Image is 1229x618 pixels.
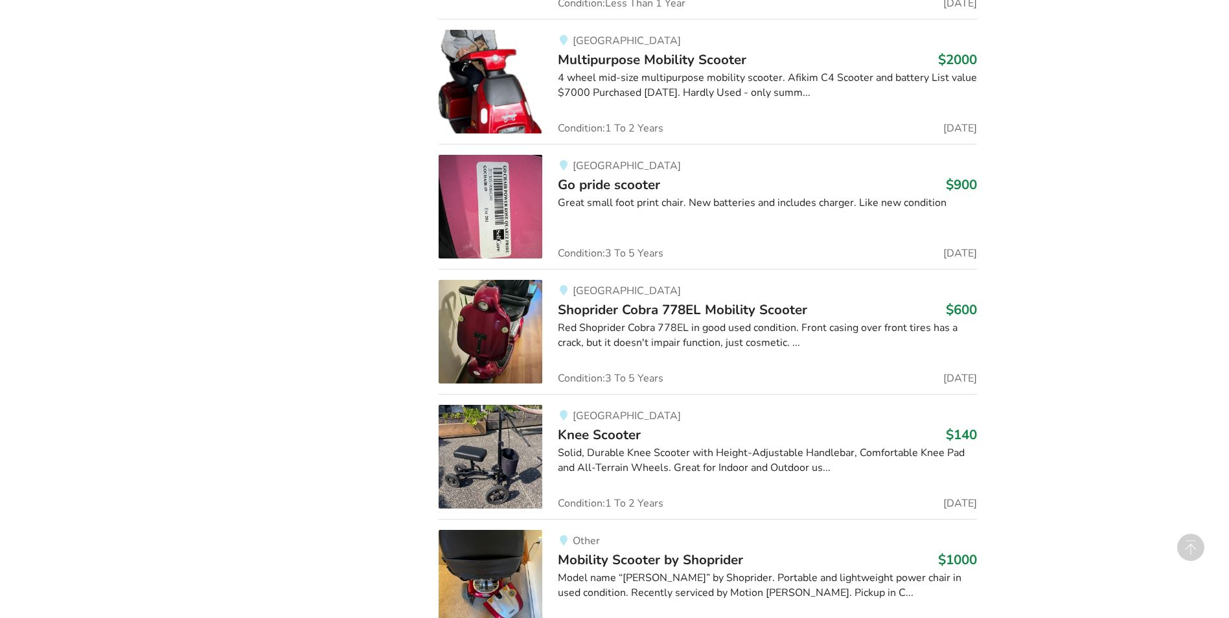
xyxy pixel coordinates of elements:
[573,409,681,423] span: [GEOGRAPHIC_DATA]
[573,284,681,298] span: [GEOGRAPHIC_DATA]
[943,498,977,509] span: [DATE]
[558,123,663,133] span: Condition: 1 To 2 Years
[439,19,977,144] a: mobility-multipurpose mobility scooter[GEOGRAPHIC_DATA]Multipurpose Mobility Scooter$20004 wheel ...
[573,534,600,548] span: Other
[558,373,663,383] span: Condition: 3 To 5 Years
[558,301,807,319] span: Shoprider Cobra 778EL Mobility Scooter
[439,30,542,133] img: mobility-multipurpose mobility scooter
[573,159,681,173] span: [GEOGRAPHIC_DATA]
[943,373,977,383] span: [DATE]
[943,123,977,133] span: [DATE]
[439,280,542,383] img: mobility-shoprider cobra 778el mobility scooter
[558,426,641,444] span: Knee Scooter
[558,571,977,601] div: Model name “[PERSON_NAME]” by Shoprider. Portable and lightweight power chair in used condition. ...
[946,426,977,443] h3: $140
[439,405,542,509] img: mobility-knee scooter
[938,51,977,68] h3: $2000
[938,551,977,568] h3: $1000
[558,176,660,194] span: Go pride scooter
[573,34,681,48] span: [GEOGRAPHIC_DATA]
[439,144,977,269] a: mobility-go pride scooter[GEOGRAPHIC_DATA]Go pride scooter$900Great small foot print chair. New b...
[946,176,977,193] h3: $900
[558,446,977,475] div: Solid, Durable Knee Scooter with Height-Adjustable Handlebar, Comfortable Knee Pad and All-Terrai...
[558,248,663,258] span: Condition: 3 To 5 Years
[439,394,977,519] a: mobility-knee scooter[GEOGRAPHIC_DATA]Knee Scooter$140Solid, Durable Knee Scooter with Height-Adj...
[558,321,977,350] div: Red Shoprider Cobra 778EL in good used condition. Front casing over front tires has a crack, but ...
[558,71,977,100] div: 4 wheel mid-size multipurpose mobility scooter. Afikim C4 Scooter and battery List value $7000 Pu...
[558,51,746,69] span: Multipurpose Mobility Scooter
[558,196,977,211] div: Great small foot print chair. New batteries and includes charger. Like new condition
[558,498,663,509] span: Condition: 1 To 2 Years
[439,155,542,258] img: mobility-go pride scooter
[943,248,977,258] span: [DATE]
[946,301,977,318] h3: $600
[558,551,743,569] span: Mobility Scooter by Shoprider
[439,269,977,394] a: mobility-shoprider cobra 778el mobility scooter[GEOGRAPHIC_DATA]Shoprider Cobra 778EL Mobility Sc...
